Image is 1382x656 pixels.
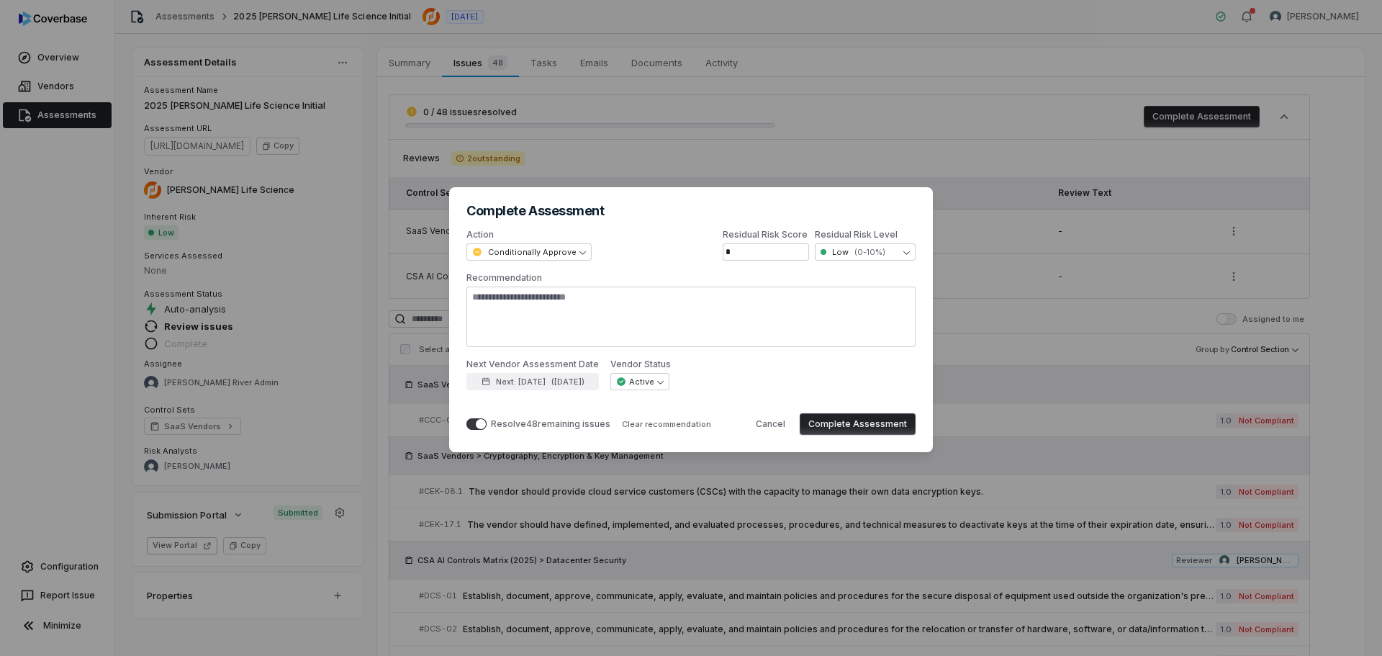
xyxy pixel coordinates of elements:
[466,205,916,217] h2: Complete Assessment
[723,229,809,241] label: Residual Risk Score
[496,377,546,387] span: Next: [DATE]
[616,415,717,433] button: Clear recommendation
[466,359,599,370] label: Next Vendor Assessment Date
[610,359,671,370] label: Vendor Status
[466,272,916,347] label: Recommendation
[551,377,584,387] span: ( [DATE] )
[466,373,599,390] button: Next: [DATE]([DATE])
[466,287,916,347] textarea: Recommendation
[800,413,916,435] button: Complete Assessment
[491,418,610,430] div: Resolve 48 remaining issues
[466,229,592,241] label: Action
[466,418,487,430] button: Resolve48remaining issues
[815,229,916,241] label: Residual Risk Level
[747,413,794,435] button: Cancel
